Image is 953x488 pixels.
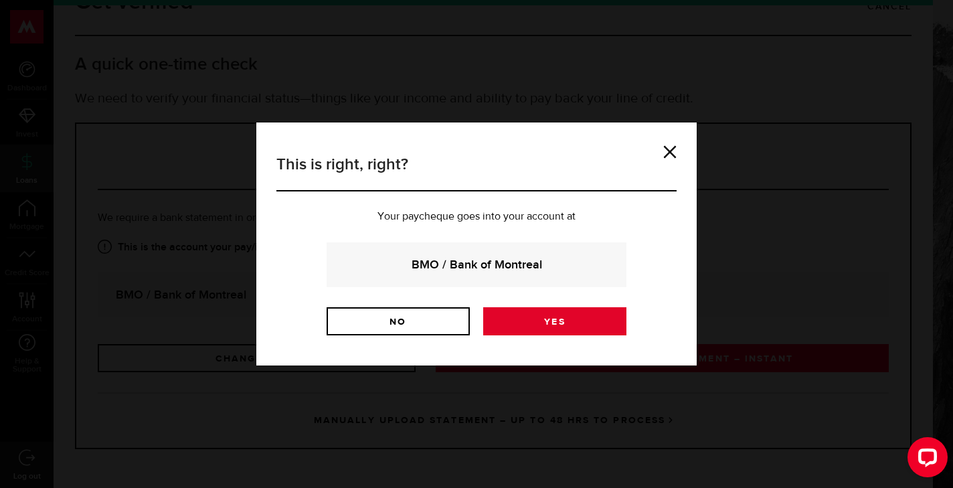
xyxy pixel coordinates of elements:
[276,212,677,222] p: Your paycheque goes into your account at
[897,432,953,488] iframe: LiveChat chat widget
[483,307,626,335] a: Yes
[345,256,608,274] strong: BMO / Bank of Montreal
[327,307,470,335] a: No
[276,153,677,191] h3: This is right, right?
